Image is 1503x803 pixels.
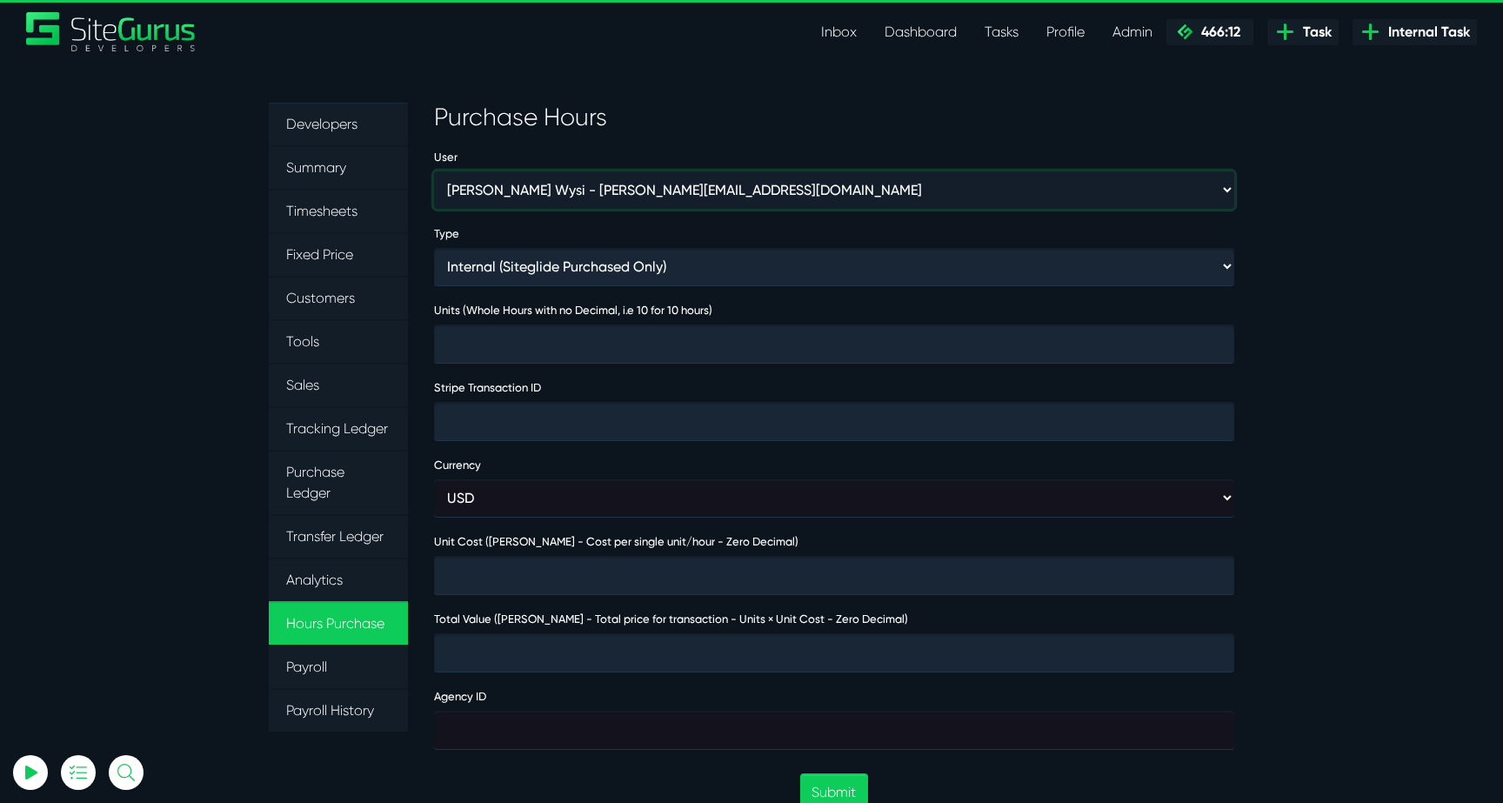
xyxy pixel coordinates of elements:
[434,458,481,472] label: Currency
[807,15,871,50] a: Inbox
[269,558,408,603] a: Analytics
[269,232,408,278] a: Fixed Price
[1166,19,1253,45] a: 466:12
[1194,23,1240,40] span: 466:12
[269,406,408,452] a: Tracking Ledger
[26,12,197,51] a: SiteGurus
[77,98,228,119] p: Nothing tracked yet! 🙂
[434,227,459,241] label: Type
[434,690,486,704] label: Agency ID
[434,151,458,164] label: User
[269,688,408,732] a: Payroll History
[871,15,971,50] a: Dashboard
[434,535,798,549] label: Unit Cost ([PERSON_NAME] - Cost per single unit/hour - Zero Decimal)
[269,514,408,559] a: Transfer Ledger
[971,15,1032,50] a: Tasks
[434,103,1234,132] h3: Purchase Hours
[269,189,408,234] a: Timesheets
[1099,15,1166,50] a: Admin
[1296,22,1332,43] span: Task
[269,145,408,191] a: Summary
[269,450,408,516] a: Purchase Ledger
[269,276,408,321] a: Customers
[1032,15,1099,50] a: Profile
[269,104,408,147] a: Developers
[26,12,197,51] img: Sitegurus Logo
[269,601,408,646] a: Hours Purchase
[434,304,712,318] label: Units (Whole Hours with no Decimal, i.e 10 for 10 hours)
[269,645,408,690] a: Payroll
[1267,19,1339,45] a: Task
[434,612,908,626] label: Total Value ([PERSON_NAME] - Total price for transaction - Units × Unit Cost - Zero Decimal)
[269,319,408,365] a: Tools
[1381,22,1470,43] span: Internal Task
[269,363,408,408] a: Sales
[434,381,541,395] label: Stripe Transaction ID
[1353,19,1477,45] a: Internal Task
